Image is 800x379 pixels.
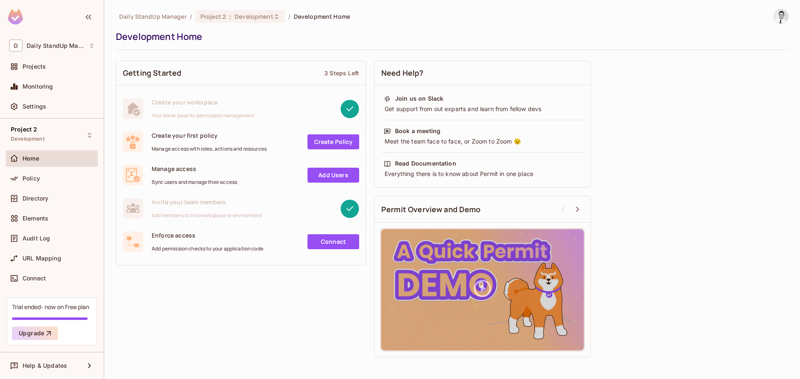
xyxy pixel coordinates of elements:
span: Help & Updates [22,362,67,369]
span: Monitoring [22,83,53,90]
div: Get support from out experts and learn from fellow devs [384,105,581,113]
div: Book a meeting [395,127,440,135]
span: Create your workspace [152,98,255,106]
span: Connect [22,275,46,282]
span: Project 2 [200,12,226,20]
span: Enforce access [152,231,263,239]
span: Add permission checks to your application code [152,245,263,252]
li: / [190,12,192,20]
a: Create Policy [307,134,359,149]
span: Invite your team members [152,198,262,206]
span: Manage access with roles, actions and resources [152,146,267,152]
span: Need Help? [381,68,424,78]
span: the active workspace [119,12,187,20]
div: Join us on Slack [395,94,443,103]
span: Getting Started [123,68,181,78]
span: Home [22,155,40,162]
span: Policy [22,175,40,182]
span: Elements [22,215,48,222]
span: Development [235,12,273,20]
span: Your home base for permission management [152,112,255,119]
span: URL Mapping [22,255,61,262]
div: Trial ended- now on Free plan [12,303,89,311]
div: Development Home [116,30,784,43]
span: Settings [22,103,46,110]
span: Sync users and manage their access [152,179,237,186]
span: Permit Overview and Demo [381,204,481,215]
a: Connect [307,234,359,249]
span: Manage access [152,165,237,173]
div: Meet the team face to face, or Zoom to Zoom 😉 [384,137,581,146]
a: Add Users [307,168,359,183]
span: Development [11,136,45,142]
span: : [229,13,232,20]
span: Projects [22,63,46,70]
button: Upgrade [12,327,58,340]
img: SReyMgAAAABJRU5ErkJggg== [8,9,23,25]
span: Create your first policy [152,131,267,139]
span: Add members to this workspace or environment [152,212,262,219]
span: Project 2 [11,126,37,133]
div: Everything there is to know about Permit in one place [384,170,581,178]
span: Directory [22,195,48,202]
li: / [288,12,290,20]
span: D [9,40,22,52]
span: Development Home [294,12,350,20]
span: Workspace: Daily StandUp Manager [27,42,85,49]
span: Audit Log [22,235,50,242]
img: Goran Jovanovic [774,10,788,23]
div: 3 Steps Left [324,69,359,77]
div: Read Documentation [395,159,456,168]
